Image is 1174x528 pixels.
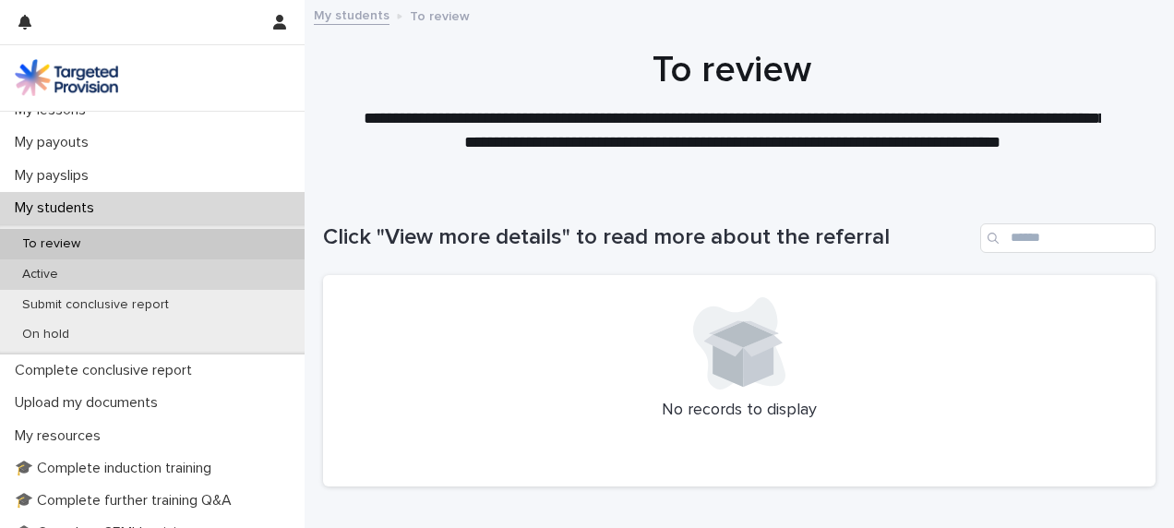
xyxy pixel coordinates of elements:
[7,327,84,342] p: On hold
[7,102,101,119] p: My lessons
[7,297,184,313] p: Submit conclusive report
[345,401,1133,421] p: No records to display
[410,5,470,25] p: To review
[7,236,95,252] p: To review
[7,394,173,412] p: Upload my documents
[7,460,226,477] p: 🎓 Complete induction training
[7,167,103,185] p: My payslips
[980,223,1156,253] input: Search
[323,224,973,251] h1: Click "View more details" to read more about the referral
[7,267,73,282] p: Active
[323,48,1142,92] h1: To review
[7,427,115,445] p: My resources
[7,492,246,510] p: 🎓 Complete further training Q&A
[7,134,103,151] p: My payouts
[7,362,207,379] p: Complete conclusive report
[15,59,118,96] img: M5nRWzHhSzIhMunXDL62
[314,4,389,25] a: My students
[7,199,109,217] p: My students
